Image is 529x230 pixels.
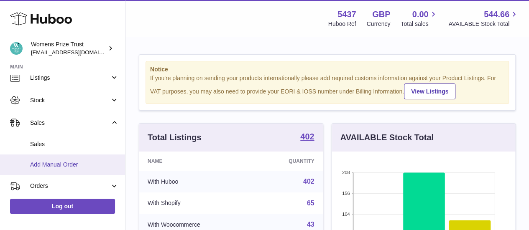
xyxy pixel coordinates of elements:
h3: Total Listings [148,132,202,143]
text: 208 [342,170,350,175]
span: [EMAIL_ADDRESS][DOMAIN_NAME] [31,49,123,56]
a: View Listings [404,83,455,99]
img: info@womensprizeforfiction.co.uk [10,42,23,55]
a: 65 [307,200,314,207]
td: With Huboo [139,171,253,192]
a: 43 [307,221,314,228]
strong: 402 [300,132,314,141]
strong: Notice [150,66,504,73]
span: 544.66 [484,9,509,20]
div: Currency [367,20,391,28]
a: 402 [303,178,314,185]
div: If you're planning on sending your products internationally please add required customs informati... [150,74,504,99]
strong: 5437 [337,9,356,20]
div: Womens Prize Trust [31,40,106,56]
strong: GBP [372,9,390,20]
a: 544.66 AVAILABLE Stock Total [448,9,519,28]
span: Add Manual Order [30,161,119,169]
span: AVAILABLE Stock Total [448,20,519,28]
span: Listings [30,74,110,82]
text: 104 [342,212,350,217]
a: 402 [300,132,314,142]
td: With Shopify [139,192,253,214]
text: 156 [342,191,350,196]
span: 0.00 [412,9,429,20]
h3: AVAILABLE Stock Total [340,132,434,143]
span: Sales [30,140,119,148]
th: Quantity [253,152,322,171]
span: Orders [30,182,110,190]
div: Huboo Ref [328,20,356,28]
span: Stock [30,96,110,104]
span: Sales [30,119,110,127]
th: Name [139,152,253,171]
span: Total sales [401,20,438,28]
a: 0.00 Total sales [401,9,438,28]
a: Log out [10,199,115,214]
